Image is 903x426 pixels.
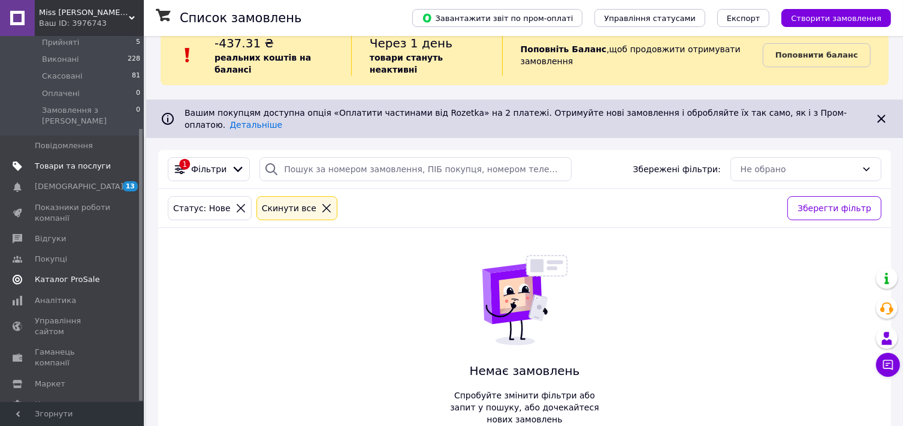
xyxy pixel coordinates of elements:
span: -437.31 ₴ [215,36,274,50]
span: Скасовані [42,71,83,82]
span: Експорт [727,14,760,23]
span: Товари та послуги [35,161,111,172]
span: Показники роботи компанії [35,202,111,224]
span: 228 [128,54,140,65]
span: Збережені фільтри: [633,163,720,175]
span: Налаштування [35,399,96,410]
button: Завантажити звіт по пром-оплаті [412,9,582,27]
a: Детальніше [229,120,282,130]
span: Фільтри [191,163,226,175]
h1: Список замовлень [180,11,301,25]
span: Управління сайтом [35,316,111,337]
span: Гаманець компанії [35,347,111,368]
button: Чат з покупцем [876,353,900,377]
b: Поповнити баланс [775,50,858,59]
span: Покупці [35,254,67,265]
span: Управління статусами [604,14,696,23]
span: Створити замовлення [791,14,881,23]
div: Не обрано [741,163,857,176]
div: , щоб продовжити отримувати замовлення [502,35,763,76]
b: товари стануть неактивні [370,53,443,74]
span: Маркет [35,379,65,389]
span: 0 [136,105,140,127]
span: Немає замовлень [446,362,604,380]
span: Аналітика [35,295,76,306]
button: Управління статусами [594,9,705,27]
a: Поповнити баланс [763,43,871,67]
div: Cкинути все [259,202,319,215]
span: Зберегти фільтр [798,202,871,215]
span: 81 [132,71,140,82]
span: [DEMOGRAPHIC_DATA] [35,181,123,192]
span: Виконані [42,54,79,65]
a: Створити замовлення [769,13,891,22]
div: Ваш ID: 3976743 [39,18,144,29]
span: Замовлення з [PERSON_NAME] [42,105,136,127]
input: Пошук за номером замовлення, ПІБ покупця, номером телефону, Email, номером накладної [259,157,571,181]
span: Через 1 день [370,36,452,50]
span: Вашим покупцям доступна опція «Оплатити частинами від Rozetka» на 2 платежі. Отримуйте нові замов... [185,108,847,130]
span: Спробуйте змінити фільтри або запит у пошуку, або дочекайтеся нових замовлень [446,389,604,425]
span: Miss Bunny 🐰 Дитячий одяг, взуття та аксесуари [39,7,129,18]
div: Статус: Нове [171,202,233,215]
span: Прийняті [42,37,79,48]
b: реальних коштів на балансі [215,53,311,74]
button: Створити замовлення [781,9,891,27]
b: Поповніть Баланс [521,44,607,54]
span: Каталог ProSale [35,274,99,285]
span: 5 [136,37,140,48]
span: Відгуки [35,233,66,244]
button: Зберегти фільтр [787,196,881,220]
button: Експорт [717,9,770,27]
img: :exclamation: [179,46,197,64]
span: Повідомлення [35,140,93,151]
span: Оплачені [42,88,80,99]
span: 13 [123,181,138,191]
span: 0 [136,88,140,99]
span: Завантажити звіт по пром-оплаті [422,13,573,23]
